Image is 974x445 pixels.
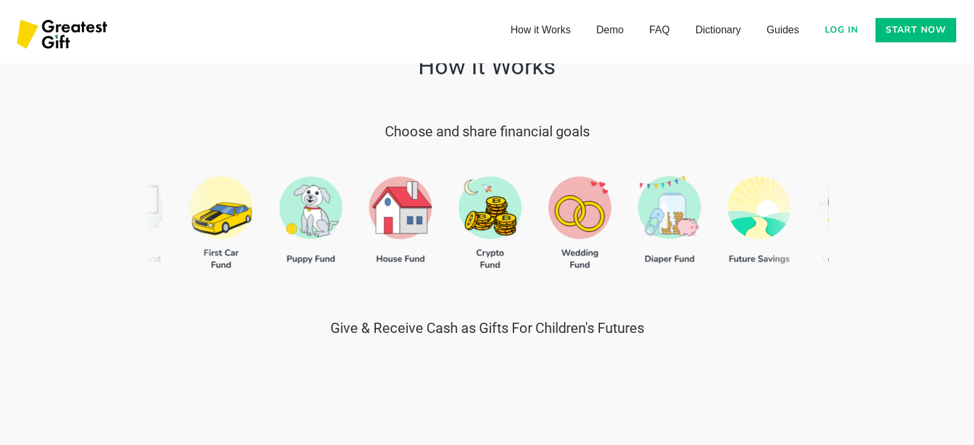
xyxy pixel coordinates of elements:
[583,17,637,43] a: Demo
[637,17,683,43] a: FAQ
[13,13,114,58] img: Greatest Gift Logo
[875,18,956,42] a: Start now
[683,17,754,43] a: Dictionary
[754,17,812,43] a: Guides
[186,319,788,338] h3: Give & Receive Cash as Gifts For Children's Futures
[384,122,589,142] h3: Choose and share financial goals
[498,17,583,43] a: How it Works
[817,18,866,42] a: Log in
[13,13,114,58] a: home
